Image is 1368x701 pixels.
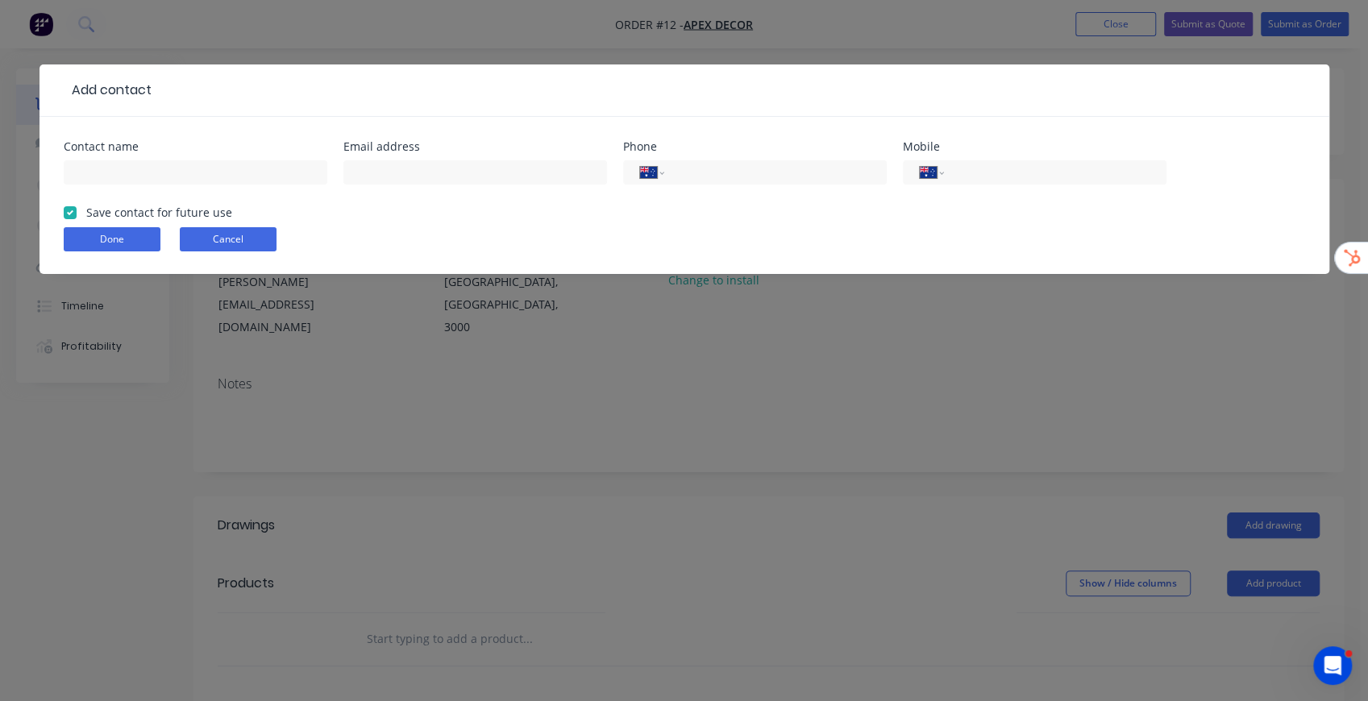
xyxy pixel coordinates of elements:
[161,503,242,567] button: News
[22,543,58,554] span: Home
[903,141,1166,152] div: Mobile
[81,503,161,567] button: Messages
[94,543,149,554] span: Messages
[86,204,232,221] label: Save contact for future use
[64,141,327,152] div: Contact name
[186,543,217,554] span: News
[1313,646,1352,685] iframe: Intercom live chat
[623,141,887,152] div: Phone
[64,81,152,100] div: Add contact
[343,141,607,152] div: Email address
[269,543,295,554] span: Help
[180,227,277,251] button: Cancel
[64,227,160,251] button: Done
[242,503,322,567] button: Help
